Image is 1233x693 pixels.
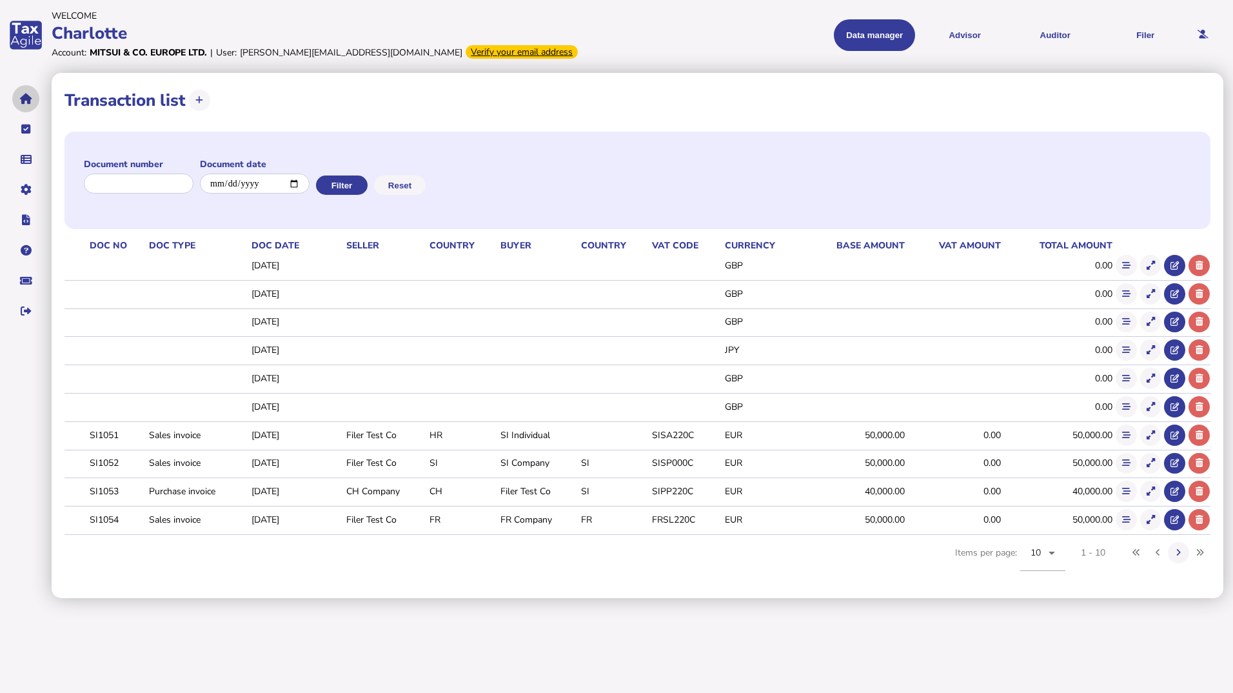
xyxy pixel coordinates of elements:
[189,90,210,111] button: Upload transactions
[1014,19,1096,51] button: Auditor
[87,507,146,533] td: SI1054
[1001,337,1113,363] td: 0.00
[905,450,1001,476] td: 0.00
[12,85,39,112] button: Home
[427,239,498,252] th: Country
[87,421,146,448] td: SI1051
[87,450,146,476] td: SI1052
[1140,396,1161,417] button: Show transaction detail
[249,252,344,279] td: [DATE]
[800,478,905,505] td: 40,000.00
[1189,283,1210,305] button: Delete transaction
[249,393,344,419] td: [DATE]
[249,478,344,505] td: [DATE]
[1105,19,1186,51] button: Filer
[87,239,146,252] th: Doc No
[52,46,86,59] div: Account:
[427,478,498,505] td: CH
[578,239,649,252] th: Country
[1164,368,1185,389] button: Open in advisor
[722,450,801,476] td: EUR
[1164,255,1185,276] button: Open in advisor
[955,535,1065,585] div: Items per page:
[905,421,1001,448] td: 0.00
[1140,312,1161,333] button: Show transaction detail
[344,421,427,448] td: Filer Test Co
[210,46,213,59] div: |
[249,507,344,533] td: [DATE]
[1001,421,1113,448] td: 50,000.00
[1116,396,1137,417] button: Show flow
[12,267,39,294] button: Raise a support ticket
[1116,339,1137,361] button: Show flow
[649,478,722,505] td: SIPP220C
[200,158,310,170] label: Document date
[1116,481,1137,502] button: Show flow
[52,10,616,22] div: Welcome
[1001,365,1113,392] td: 0.00
[1189,542,1210,563] button: Last page
[1164,425,1185,446] button: Open in advisor
[722,239,801,252] th: Currency
[1116,453,1137,474] button: Show flow
[466,45,578,59] div: Verify your email address
[374,176,426,195] button: Reset
[722,478,801,505] td: EUR
[427,507,498,533] td: FR
[146,507,248,533] td: Sales invoice
[1020,535,1065,585] mat-form-field: Change page size
[249,280,344,306] td: [DATE]
[800,421,905,448] td: 50,000.00
[722,393,801,419] td: GBP
[1164,283,1185,305] button: Open in advisor
[578,478,649,505] td: SI
[1147,542,1169,563] button: Previous page
[722,337,801,363] td: JPY
[1140,339,1161,361] button: Show transaction detail
[249,239,344,252] th: Doc Date
[1001,393,1113,419] td: 0.00
[578,450,649,476] td: SI
[316,176,368,195] button: Filter
[12,297,39,325] button: Sign out
[87,478,146,505] td: SI1053
[52,22,616,45] div: Charlotte
[146,450,248,476] td: Sales invoice
[1189,481,1210,502] button: Delete transaction
[1001,478,1113,505] td: 40,000.00
[12,176,39,203] button: Manage settings
[1001,450,1113,476] td: 50,000.00
[498,421,578,448] td: SI Individual
[1189,312,1210,333] button: Delete transaction
[216,46,237,59] div: User:
[249,337,344,363] td: [DATE]
[1116,368,1137,389] button: Show flow
[1164,481,1185,502] button: Open in advisor
[1116,509,1137,530] button: Show flow
[1189,453,1210,474] button: Delete transaction
[722,252,801,279] td: GBP
[722,421,801,448] td: EUR
[498,507,578,533] td: FR Company
[1168,542,1189,563] button: Next page
[1031,547,1041,559] span: 10
[722,507,801,533] td: EUR
[1140,425,1161,446] button: Show transaction detail
[649,450,722,476] td: SISP000C
[498,239,578,252] th: Buyer
[1164,312,1185,333] button: Open in advisor
[1189,425,1210,446] button: Delete transaction
[146,478,248,505] td: Purchase invoice
[1001,280,1113,306] td: 0.00
[1164,509,1185,530] button: Open in advisor
[1140,283,1161,305] button: Show transaction detail
[1164,453,1185,474] button: Open in advisor
[1081,547,1105,559] div: 1 - 10
[12,115,39,143] button: Tasks
[249,365,344,392] td: [DATE]
[1189,396,1210,417] button: Delete transaction
[12,206,39,234] button: Developer hub links
[21,159,32,160] i: Data manager
[498,478,578,505] td: Filer Test Co
[578,507,649,533] td: FR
